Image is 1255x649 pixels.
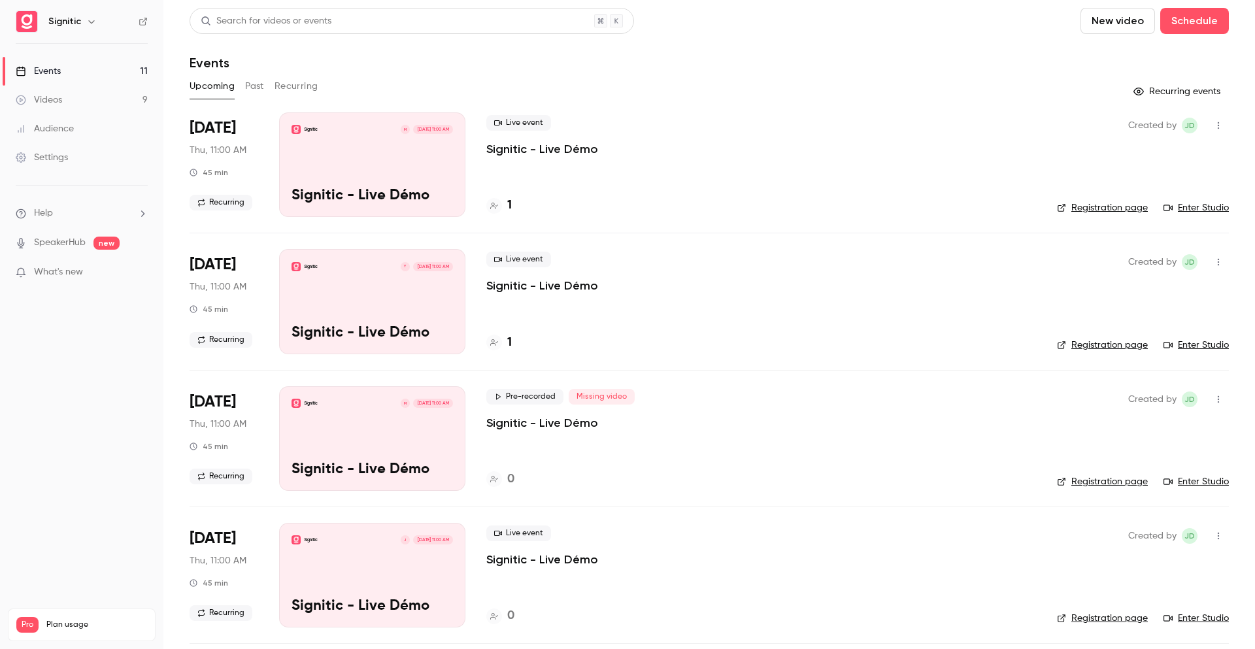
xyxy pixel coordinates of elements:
[34,207,53,220] span: Help
[292,461,453,478] p: Signitic - Live Démo
[1057,475,1148,488] a: Registration page
[400,261,410,272] div: Y
[279,249,465,354] a: Signitic - Live DémoSigniticY[DATE] 11:00 AMSignitic - Live Démo
[1160,8,1229,34] button: Schedule
[275,76,318,97] button: Recurring
[486,389,563,405] span: Pre-recorded
[16,617,39,633] span: Pro
[16,151,68,164] div: Settings
[486,607,514,625] a: 0
[1184,528,1195,544] span: JD
[190,469,252,484] span: Recurring
[486,525,551,541] span: Live event
[486,415,598,431] a: Signitic - Live Démo
[507,334,512,352] h4: 1
[292,262,301,271] img: Signitic - Live Démo
[292,399,301,408] img: Signitic - Live Démo
[413,399,452,408] span: [DATE] 11:00 AM
[190,332,252,348] span: Recurring
[304,537,318,543] p: Signitic
[1080,8,1155,34] button: New video
[304,126,318,133] p: Signitic
[190,144,246,157] span: Thu, 11:00 AM
[190,528,236,549] span: [DATE]
[16,207,148,220] li: help-dropdown-opener
[190,386,258,491] div: Oct 16 Thu, 11:00 AM (Europe/Paris)
[1057,339,1148,352] a: Registration page
[16,65,61,78] div: Events
[507,471,514,488] h4: 0
[1128,254,1177,270] span: Created by
[190,554,246,567] span: Thu, 11:00 AM
[400,124,410,135] div: M
[190,249,258,354] div: Oct 9 Thu, 11:00 AM (Europe/Paris)
[486,278,598,293] a: Signitic - Live Démo
[569,389,635,405] span: Missing video
[190,441,228,452] div: 45 min
[507,197,512,214] h4: 1
[190,167,228,178] div: 45 min
[190,391,236,412] span: [DATE]
[16,93,62,107] div: Videos
[16,11,37,32] img: Signitic
[190,55,229,71] h1: Events
[190,605,252,621] span: Recurring
[190,578,228,588] div: 45 min
[1163,201,1229,214] a: Enter Studio
[1057,612,1148,625] a: Registration page
[132,267,148,278] iframe: Noticeable Trigger
[413,125,452,134] span: [DATE] 11:00 AM
[1128,528,1177,544] span: Created by
[279,112,465,217] a: Signitic - Live DémoSigniticM[DATE] 11:00 AMSignitic - Live Démo
[48,15,81,28] h6: Signitic
[486,471,514,488] a: 0
[486,115,551,131] span: Live event
[190,254,236,275] span: [DATE]
[1163,339,1229,352] a: Enter Studio
[486,552,598,567] a: Signitic - Live Démo
[1182,254,1197,270] span: Joris Dulac
[201,14,331,28] div: Search for videos or events
[245,76,264,97] button: Past
[292,125,301,134] img: Signitic - Live Démo
[304,263,318,270] p: Signitic
[34,236,86,250] a: SpeakerHub
[1163,612,1229,625] a: Enter Studio
[1128,81,1229,102] button: Recurring events
[1128,391,1177,407] span: Created by
[190,118,236,139] span: [DATE]
[93,237,120,250] span: new
[400,535,410,545] div: J
[279,523,465,627] a: Signitic - Live DémoSigniticJ[DATE] 11:00 AMSignitic - Live Démo
[190,195,252,210] span: Recurring
[486,334,512,352] a: 1
[1163,475,1229,488] a: Enter Studio
[190,418,246,431] span: Thu, 11:00 AM
[486,252,551,267] span: Live event
[190,76,235,97] button: Upcoming
[1184,254,1195,270] span: JD
[1182,391,1197,407] span: Joris Dulac
[413,535,452,544] span: [DATE] 11:00 AM
[292,535,301,544] img: Signitic - Live Démo
[1184,391,1195,407] span: JD
[292,598,453,615] p: Signitic - Live Démo
[486,141,598,157] a: Signitic - Live Démo
[190,523,258,627] div: Oct 23 Thu, 11:00 AM (Europe/Paris)
[190,304,228,314] div: 45 min
[190,280,246,293] span: Thu, 11:00 AM
[507,607,514,625] h4: 0
[304,400,318,407] p: Signitic
[292,188,453,205] p: Signitic - Live Démo
[413,262,452,271] span: [DATE] 11:00 AM
[46,620,147,630] span: Plan usage
[16,122,74,135] div: Audience
[1184,118,1195,133] span: JD
[1182,528,1197,544] span: Joris Dulac
[279,386,465,491] a: Signitic - Live DémoSigniticM[DATE] 11:00 AMSignitic - Live Démo
[1128,118,1177,133] span: Created by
